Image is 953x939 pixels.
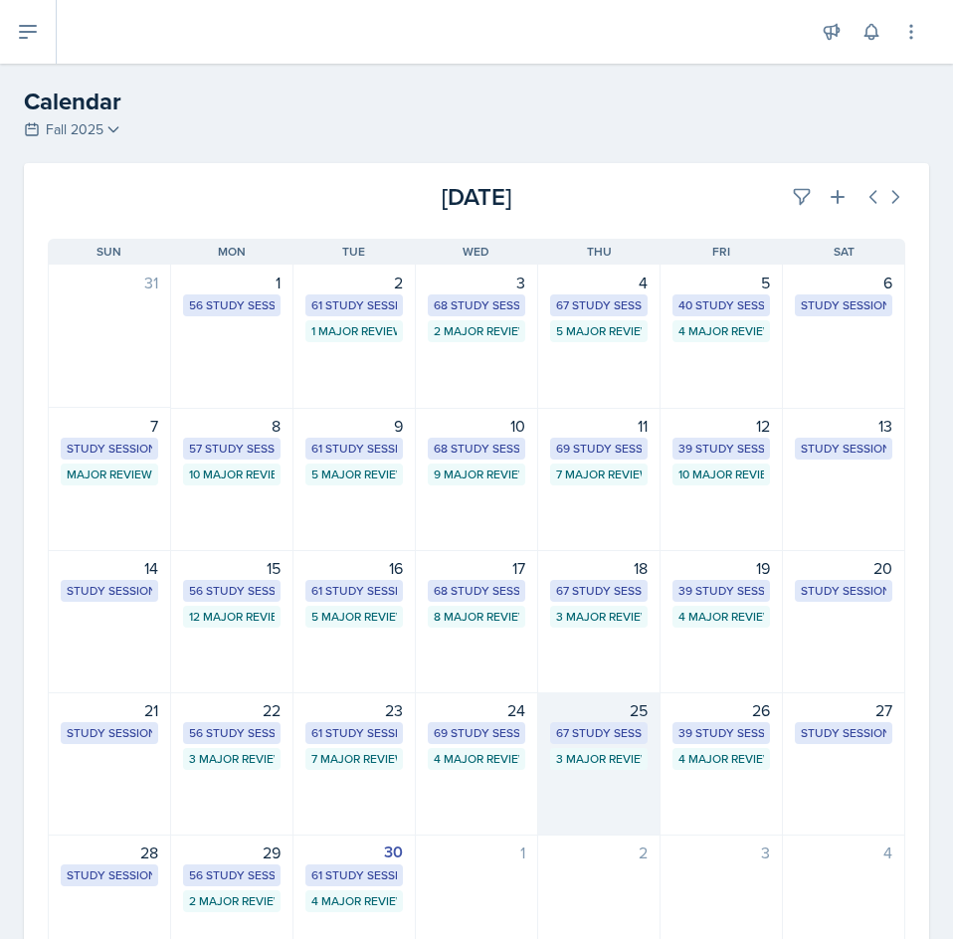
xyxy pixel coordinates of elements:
div: 5 Major Review Sessions [556,322,642,340]
span: Thu [587,243,612,261]
div: 3 Major Review Sessions [556,750,642,768]
div: 14 [61,556,158,580]
div: 61 Study Sessions [311,296,397,314]
div: 67 Study Sessions [556,582,642,600]
div: 21 [61,698,158,722]
div: 39 Study Sessions [678,582,764,600]
div: 40 Study Sessions [678,296,764,314]
div: Major Review Session [67,466,152,483]
div: 3 Major Review Sessions [189,750,275,768]
div: 9 [305,414,403,438]
div: Study Session [801,296,886,314]
div: 7 [61,414,158,438]
div: 23 [305,698,403,722]
div: 61 Study Sessions [311,440,397,458]
div: 2 [305,271,403,294]
div: 56 Study Sessions [189,296,275,314]
div: 61 Study Sessions [311,866,397,884]
div: 31 [61,271,158,294]
div: 24 [428,698,525,722]
div: 17 [428,556,525,580]
div: 9 Major Review Sessions [434,466,519,483]
div: 2 Major Review Sessions [189,892,275,910]
div: 39 Study Sessions [678,440,764,458]
div: 28 [61,841,158,864]
div: Study Session [67,440,152,458]
div: 4 [550,271,648,294]
div: 69 Study Sessions [556,440,642,458]
span: Mon [218,243,246,261]
div: 1 Major Review Session [311,322,397,340]
div: 18 [550,556,648,580]
div: 13 [795,414,892,438]
div: 3 Major Review Sessions [556,608,642,626]
span: Fall 2025 [46,119,103,140]
div: 67 Study Sessions [556,724,642,742]
div: 22 [183,698,281,722]
div: [DATE] [333,179,619,215]
div: 11 [550,414,648,438]
div: 20 [795,556,892,580]
span: Fri [712,243,730,261]
div: 56 Study Sessions [189,724,275,742]
div: 39 Study Sessions [678,724,764,742]
div: 3 [428,271,525,294]
div: Study Session [801,440,886,458]
div: 5 Major Review Sessions [311,608,397,626]
div: 56 Study Sessions [189,866,275,884]
div: Study Session [67,582,152,600]
div: 68 Study Sessions [434,296,519,314]
div: 7 Major Review Sessions [311,750,397,768]
div: 25 [550,698,648,722]
div: 12 [672,414,770,438]
div: 19 [672,556,770,580]
div: 30 [305,841,403,864]
div: 61 Study Sessions [311,582,397,600]
div: 8 [183,414,281,438]
div: 57 Study Sessions [189,440,275,458]
div: 10 Major Review Sessions [189,466,275,483]
div: 1 [183,271,281,294]
div: Study Session [67,866,152,884]
div: Study Session [801,582,886,600]
div: 4 Major Review Sessions [678,750,764,768]
div: 2 [550,841,648,864]
div: 5 [672,271,770,294]
div: 10 Major Review Sessions [678,466,764,483]
div: Study Session [67,724,152,742]
div: 1 [428,841,525,864]
span: Sun [96,243,121,261]
div: Study Session [801,724,886,742]
div: 3 [672,841,770,864]
div: 67 Study Sessions [556,296,642,314]
div: 10 [428,414,525,438]
div: 6 [795,271,892,294]
div: 4 Major Review Sessions [678,322,764,340]
div: 61 Study Sessions [311,724,397,742]
span: Sat [834,243,855,261]
div: 29 [183,841,281,864]
div: 5 Major Review Sessions [311,466,397,483]
div: 69 Study Sessions [434,724,519,742]
div: 12 Major Review Sessions [189,608,275,626]
div: 26 [672,698,770,722]
div: 4 Major Review Sessions [678,608,764,626]
span: Tue [342,243,365,261]
div: 27 [795,698,892,722]
div: 4 Major Review Sessions [434,750,519,768]
div: 8 Major Review Sessions [434,608,519,626]
div: 7 Major Review Sessions [556,466,642,483]
div: 4 Major Review Sessions [311,892,397,910]
div: 4 [795,841,892,864]
span: Wed [463,243,489,261]
div: 68 Study Sessions [434,440,519,458]
div: 56 Study Sessions [189,582,275,600]
div: 68 Study Sessions [434,582,519,600]
div: 2 Major Review Sessions [434,322,519,340]
div: 15 [183,556,281,580]
div: 16 [305,556,403,580]
h2: Calendar [24,84,929,119]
